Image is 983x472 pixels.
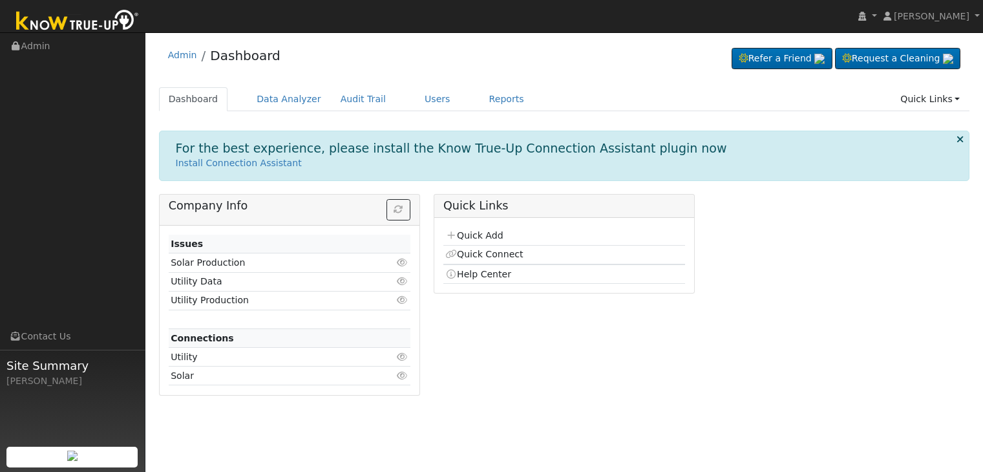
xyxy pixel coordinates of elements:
a: Quick Links [891,87,969,111]
a: Refer a Friend [732,48,832,70]
a: Dashboard [159,87,228,111]
img: retrieve [943,54,953,64]
a: Audit Trail [331,87,396,111]
i: Click to view [397,258,408,267]
a: Help Center [445,269,511,279]
a: Users [415,87,460,111]
i: Click to view [397,352,408,361]
img: retrieve [814,54,825,64]
h1: For the best experience, please install the Know True-Up Connection Assistant plugin now [176,141,727,156]
strong: Connections [171,333,234,343]
h5: Quick Links [443,199,685,213]
div: [PERSON_NAME] [6,374,138,388]
td: Utility [169,348,372,367]
a: Data Analyzer [247,87,331,111]
a: Reports [480,87,534,111]
td: Solar Production [169,253,372,272]
strong: Issues [171,239,203,249]
a: Dashboard [210,48,280,63]
i: Click to view [397,295,408,305]
span: [PERSON_NAME] [894,11,969,21]
img: Know True-Up [10,7,145,36]
td: Utility Data [169,272,372,291]
a: Quick Connect [445,249,523,259]
td: Utility Production [169,291,372,310]
a: Quick Add [445,230,503,241]
i: Click to view [397,371,408,380]
a: Admin [168,50,197,60]
td: Solar [169,367,372,385]
span: Site Summary [6,357,138,374]
h5: Company Info [169,199,410,213]
i: Click to view [397,277,408,286]
a: Install Connection Assistant [176,158,302,168]
a: Request a Cleaning [835,48,960,70]
img: retrieve [67,451,78,461]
